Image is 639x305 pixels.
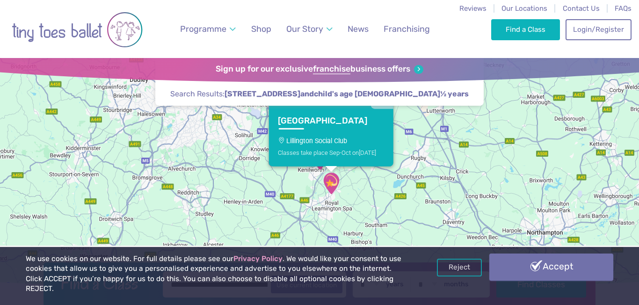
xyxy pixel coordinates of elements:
[247,19,276,40] a: Shop
[348,24,369,34] span: News
[286,24,323,34] span: Our Story
[501,4,547,13] a: Our Locations
[12,6,143,53] img: tiny toes ballet
[308,147,332,171] div: Kenilworth School
[563,4,600,13] a: Contact Us
[233,254,283,263] a: Privacy Policy
[384,24,430,34] span: Franchising
[319,172,343,195] div: Lillington Social Club
[225,89,469,98] strong: and
[216,64,423,74] a: Sign up for our exclusivefranchisebusiness offers
[278,116,367,126] h3: [GEOGRAPHIC_DATA]
[615,4,632,13] a: FAQs
[278,137,384,144] p: Lillington Social Club
[26,254,407,294] p: We use cookies on our website. For full details please see our . We would like your consent to us...
[225,89,300,99] span: [STREET_ADDRESS]
[491,19,560,40] a: Find a Class
[437,259,482,276] a: Reject
[278,149,384,156] div: Classes take place Sep-Oct on
[180,24,226,34] span: Programme
[566,19,631,40] a: Login/Register
[489,254,613,281] a: Accept
[371,86,393,109] button: Close
[314,89,469,99] span: child's age [DEMOGRAPHIC_DATA]½ years
[313,64,350,74] strong: franchise
[379,19,434,40] a: Franchising
[459,4,487,13] a: Reviews
[269,109,393,166] a: [GEOGRAPHIC_DATA]Lillington Social ClubClasses take place Sep-Oct on[DATE]
[282,19,337,40] a: Our Story
[343,19,373,40] a: News
[359,149,376,156] span: [DATE]
[176,19,240,40] a: Programme
[251,24,271,34] span: Shop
